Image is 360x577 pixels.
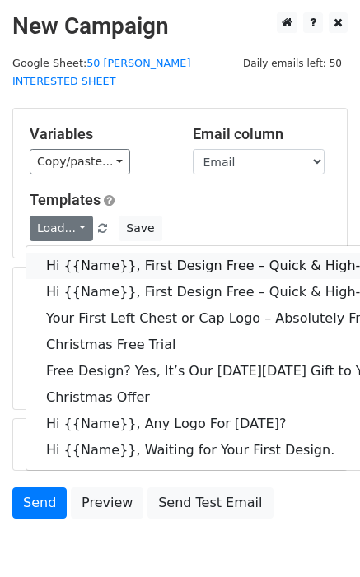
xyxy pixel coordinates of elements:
a: 50 [PERSON_NAME] INTERESTED SHEET [12,57,190,88]
a: Copy/paste... [30,149,130,174]
button: Save [119,216,161,241]
span: Daily emails left: 50 [237,54,348,72]
a: Send [12,487,67,519]
a: Preview [71,487,143,519]
a: Load... [30,216,93,241]
iframe: Chat Widget [278,498,360,577]
h5: Email column [193,125,331,143]
h2: New Campaign [12,12,348,40]
h5: Variables [30,125,168,143]
a: Send Test Email [147,487,273,519]
a: Daily emails left: 50 [237,57,348,69]
a: Templates [30,191,101,208]
small: Google Sheet: [12,57,190,88]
